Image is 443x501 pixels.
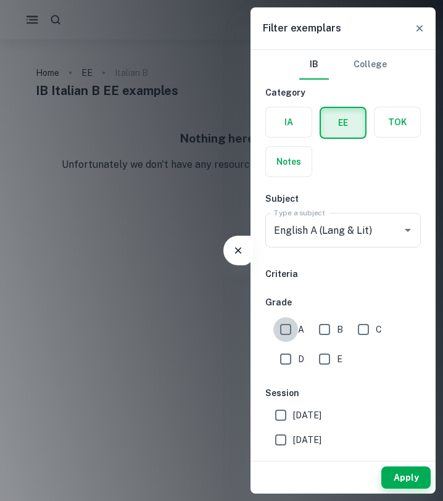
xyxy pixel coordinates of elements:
[265,192,421,205] h6: Subject
[375,107,420,137] button: TOK
[226,238,250,263] button: Filter
[381,466,431,489] button: Apply
[263,21,341,36] h6: Filter exemplars
[265,386,421,400] h6: Session
[337,323,343,336] span: B
[265,267,421,281] h6: Criteria
[293,408,321,422] span: [DATE]
[293,433,321,447] span: [DATE]
[298,323,304,336] span: A
[266,107,312,137] button: IA
[337,352,342,366] span: E
[299,50,387,80] div: Filter type choice
[274,207,325,218] label: Type a subject
[299,50,329,80] button: IB
[298,352,304,366] span: D
[321,108,365,138] button: EE
[399,222,416,239] button: Open
[265,86,421,99] h6: Category
[266,147,312,176] button: Notes
[265,296,421,309] h6: Grade
[354,50,387,80] button: College
[376,323,382,336] span: C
